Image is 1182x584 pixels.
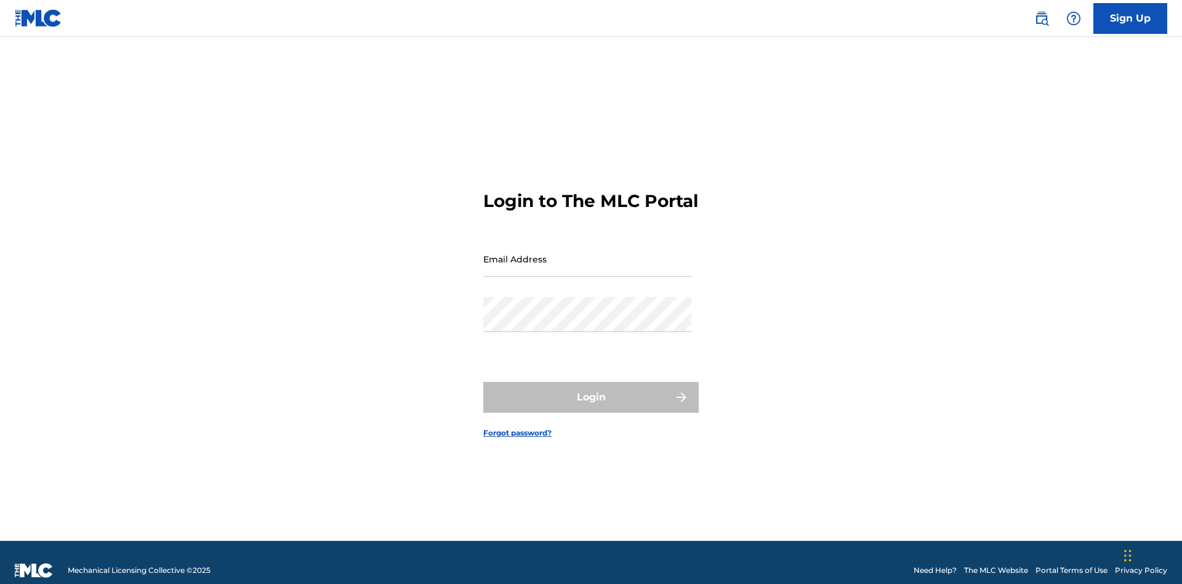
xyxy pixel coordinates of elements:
img: logo [15,563,53,578]
img: MLC Logo [15,9,62,27]
a: Public Search [1029,6,1054,31]
img: search [1034,11,1049,26]
div: Drag [1124,537,1132,574]
a: Portal Terms of Use [1035,565,1108,576]
img: help [1066,11,1081,26]
span: Mechanical Licensing Collective © 2025 [68,565,211,576]
a: Privacy Policy [1115,565,1167,576]
iframe: Chat Widget [1120,525,1182,584]
div: Help [1061,6,1086,31]
h3: Login to The MLC Portal [483,190,698,212]
a: Forgot password? [483,428,552,439]
a: The MLC Website [964,565,1028,576]
a: Sign Up [1093,3,1167,34]
a: Need Help? [914,565,957,576]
